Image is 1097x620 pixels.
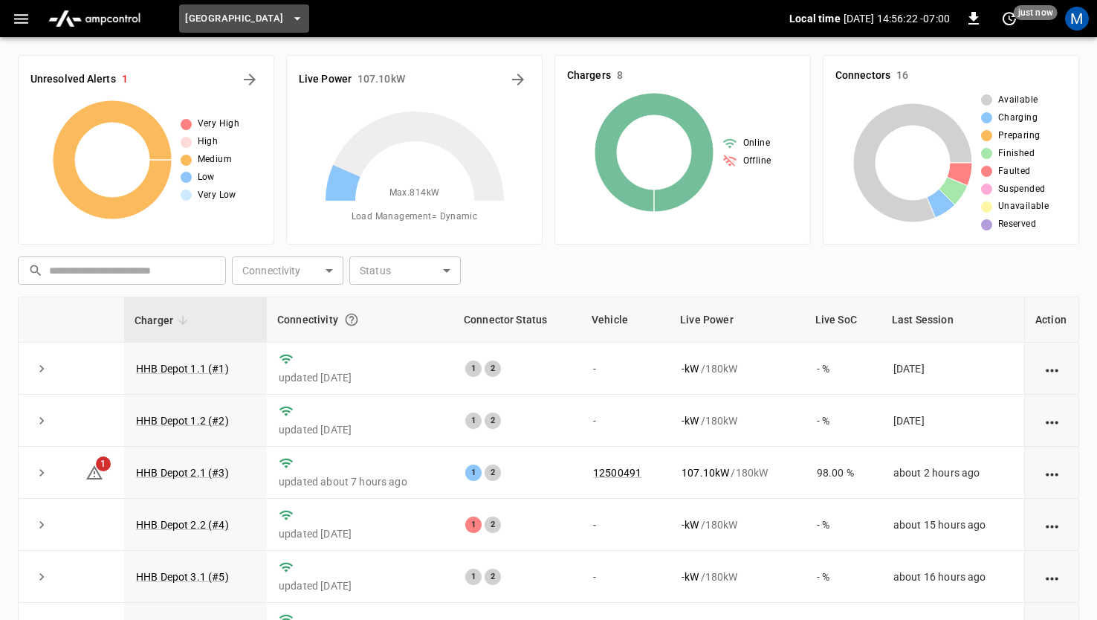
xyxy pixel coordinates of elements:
div: action cell options [1043,413,1061,428]
p: updated [DATE] [279,422,441,437]
p: updated [DATE] [279,526,441,541]
span: Available [998,93,1038,108]
span: Preparing [998,129,1041,143]
span: 1 [96,456,111,471]
span: Very Low [198,188,236,203]
button: expand row [30,514,53,536]
span: Faulted [998,164,1031,179]
div: 2 [485,569,501,585]
th: Last Session [881,297,1024,343]
td: about 15 hours ago [881,499,1024,551]
td: about 16 hours ago [881,551,1024,603]
p: updated [DATE] [279,370,441,385]
span: just now [1014,5,1058,20]
th: Vehicle [581,297,670,343]
p: Local time [789,11,841,26]
a: HHB Depot 3.1 (#5) [136,571,229,583]
div: 1 [465,517,482,533]
p: - kW [682,517,699,532]
span: Charger [135,311,192,329]
button: Energy Overview [506,68,530,91]
a: HHB Depot 1.2 (#2) [136,415,229,427]
button: expand row [30,566,53,588]
span: Max. 814 kW [389,186,440,201]
a: 1 [85,466,103,478]
td: - % [805,395,881,447]
button: expand row [30,462,53,484]
div: / 180 kW [682,413,793,428]
p: updated about 7 hours ago [279,474,441,489]
div: / 180 kW [682,517,793,532]
span: High [198,135,219,149]
button: [GEOGRAPHIC_DATA] [179,4,308,33]
td: - % [805,499,881,551]
p: 107.10 kW [682,465,729,480]
div: action cell options [1043,569,1061,584]
span: Suspended [998,182,1046,197]
span: Medium [198,152,232,167]
button: expand row [30,410,53,432]
span: Low [198,170,215,185]
a: HHB Depot 1.1 (#1) [136,363,229,375]
div: 2 [485,465,501,481]
span: [GEOGRAPHIC_DATA] [185,10,283,28]
img: ampcontrol.io logo [42,4,146,33]
h6: Unresolved Alerts [30,71,116,88]
a: HHB Depot 2.1 (#3) [136,467,229,479]
span: Reserved [998,217,1036,232]
div: / 180 kW [682,361,793,376]
div: action cell options [1043,517,1061,532]
span: Unavailable [998,199,1049,214]
p: - kW [682,361,699,376]
div: action cell options [1043,361,1061,376]
div: action cell options [1043,465,1061,480]
p: - kW [682,413,699,428]
td: about 2 hours ago [881,447,1024,499]
td: - [581,551,670,603]
h6: 16 [896,68,908,84]
div: 2 [485,361,501,377]
button: All Alerts [238,68,262,91]
p: - kW [682,569,699,584]
td: - % [805,343,881,395]
div: 2 [485,517,501,533]
div: / 180 kW [682,465,793,480]
span: Very High [198,117,240,132]
span: Online [743,136,770,151]
p: [DATE] 14:56:22 -07:00 [844,11,950,26]
th: Connector Status [453,297,581,343]
button: set refresh interval [997,7,1021,30]
td: [DATE] [881,395,1024,447]
td: 98.00 % [805,447,881,499]
h6: 1 [122,71,128,88]
td: [DATE] [881,343,1024,395]
h6: Connectors [835,68,890,84]
h6: 8 [617,68,623,84]
a: HHB Depot 2.2 (#4) [136,519,229,531]
h6: Live Power [299,71,352,88]
p: updated [DATE] [279,578,441,593]
span: Charging [998,111,1038,126]
div: 1 [465,413,482,429]
a: 12500491 [593,467,641,479]
td: - [581,395,670,447]
span: Load Management = Dynamic [352,210,478,225]
h6: Chargers [567,68,611,84]
div: 2 [485,413,501,429]
div: / 180 kW [682,569,793,584]
div: Connectivity [277,306,443,333]
div: 1 [465,465,482,481]
h6: 107.10 kW [357,71,405,88]
div: 1 [465,361,482,377]
button: expand row [30,358,53,380]
th: Live SoC [805,297,881,343]
td: - [581,343,670,395]
div: profile-icon [1065,7,1089,30]
td: - [581,499,670,551]
div: 1 [465,569,482,585]
th: Action [1024,297,1078,343]
td: - % [805,551,881,603]
span: Finished [998,146,1035,161]
button: Connection between the charger and our software. [338,306,365,333]
th: Live Power [670,297,805,343]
